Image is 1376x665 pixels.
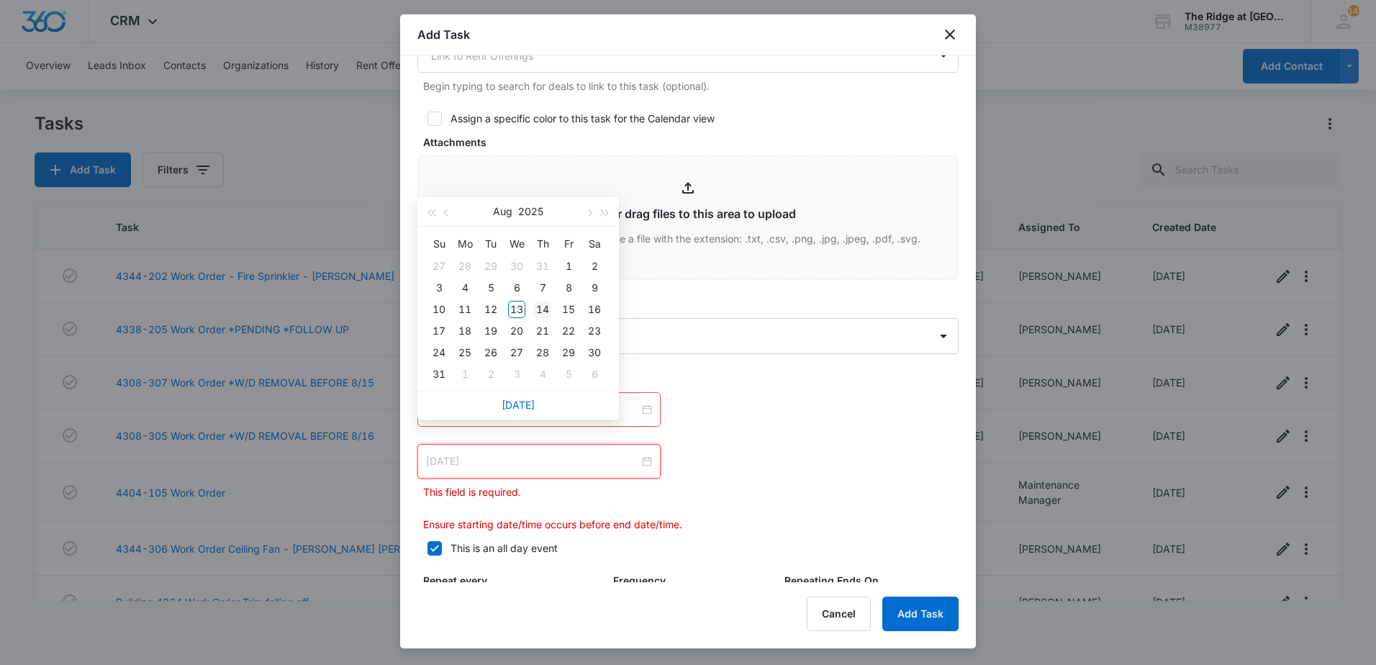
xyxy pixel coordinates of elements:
[534,366,551,383] div: 4
[504,232,530,255] th: We
[556,232,581,255] th: Fr
[560,322,577,340] div: 22
[451,540,558,556] div: This is an all day event
[430,301,448,318] div: 10
[452,299,478,320] td: 2025-08-11
[530,255,556,277] td: 2025-07-31
[504,320,530,342] td: 2025-08-20
[556,255,581,277] td: 2025-08-01
[508,344,525,361] div: 27
[478,277,504,299] td: 2025-08-05
[882,597,959,631] button: Add Task
[784,573,964,588] label: Repeating Ends On
[530,320,556,342] td: 2025-08-21
[534,344,551,361] div: 28
[560,344,577,361] div: 29
[556,320,581,342] td: 2025-08-22
[581,277,607,299] td: 2025-08-09
[430,322,448,340] div: 17
[426,255,452,277] td: 2025-07-27
[456,301,474,318] div: 11
[482,279,499,297] div: 5
[482,322,499,340] div: 19
[556,299,581,320] td: 2025-08-15
[941,26,959,43] button: close
[423,78,959,94] p: Begin typing to search for deals to link to this task (optional).
[430,258,448,275] div: 27
[456,322,474,340] div: 18
[556,363,581,385] td: 2025-09-05
[586,258,603,275] div: 2
[581,320,607,342] td: 2025-08-23
[423,371,964,386] label: Time span
[534,279,551,297] div: 7
[452,277,478,299] td: 2025-08-04
[478,299,504,320] td: 2025-08-12
[504,277,530,299] td: 2025-08-06
[560,258,577,275] div: 1
[560,366,577,383] div: 5
[581,342,607,363] td: 2025-08-30
[456,344,474,361] div: 25
[556,277,581,299] td: 2025-08-08
[430,279,448,297] div: 3
[423,573,605,588] label: Repeat every
[530,342,556,363] td: 2025-08-28
[586,322,603,340] div: 23
[508,366,525,383] div: 3
[478,363,504,385] td: 2025-09-02
[504,299,530,320] td: 2025-08-13
[586,344,603,361] div: 30
[478,255,504,277] td: 2025-07-29
[530,232,556,255] th: Th
[452,342,478,363] td: 2025-08-25
[807,597,871,631] button: Cancel
[504,363,530,385] td: 2025-09-03
[423,135,964,150] label: Attachments
[508,279,525,297] div: 6
[478,342,504,363] td: 2025-08-26
[482,344,499,361] div: 26
[426,453,639,469] input: Select date
[586,279,603,297] div: 9
[423,517,959,532] p: Ensure starting date/time occurs before end date/time.
[508,258,525,275] div: 30
[423,484,688,499] p: This field is required.
[508,322,525,340] div: 20
[534,258,551,275] div: 31
[452,320,478,342] td: 2025-08-18
[452,255,478,277] td: 2025-07-28
[430,344,448,361] div: 24
[456,279,474,297] div: 4
[426,299,452,320] td: 2025-08-10
[534,322,551,340] div: 21
[482,301,499,318] div: 12
[504,255,530,277] td: 2025-07-30
[426,342,452,363] td: 2025-08-24
[530,363,556,385] td: 2025-09-04
[581,255,607,277] td: 2025-08-02
[482,366,499,383] div: 2
[581,363,607,385] td: 2025-09-06
[417,26,470,43] h1: Add Task
[502,399,535,411] a: [DATE]
[586,366,603,383] div: 6
[534,301,551,318] div: 14
[426,320,452,342] td: 2025-08-17
[493,197,512,226] button: Aug
[530,277,556,299] td: 2025-08-07
[451,111,715,126] div: Assign a specific color to this task for the Calendar view
[518,197,543,226] button: 2025
[560,301,577,318] div: 15
[556,342,581,363] td: 2025-08-29
[478,320,504,342] td: 2025-08-19
[426,277,452,299] td: 2025-08-03
[586,301,603,318] div: 16
[613,573,776,588] label: Frequency
[581,299,607,320] td: 2025-08-16
[560,279,577,297] div: 8
[530,299,556,320] td: 2025-08-14
[423,297,964,312] label: Assigned to
[426,363,452,385] td: 2025-08-31
[456,258,474,275] div: 28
